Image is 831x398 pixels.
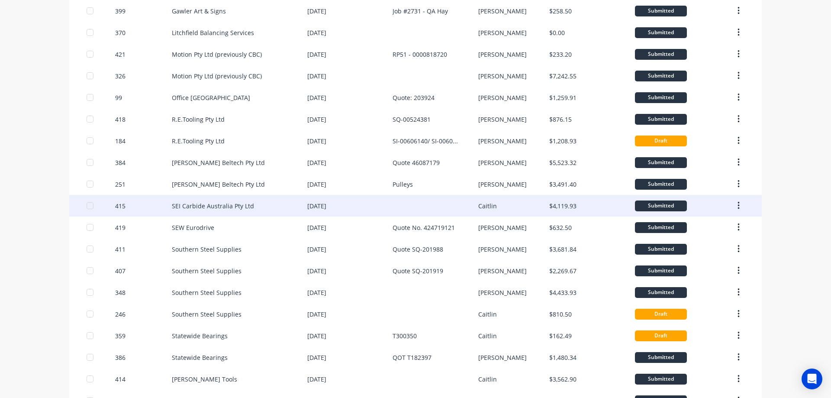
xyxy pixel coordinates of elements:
[802,369,822,389] div: Open Intercom Messenger
[635,265,687,276] div: Submitted
[115,201,126,210] div: 415
[393,266,443,275] div: Quote SQ-201919
[172,6,226,16] div: Gawler Art & Signs
[635,6,687,16] div: Submitted
[393,223,455,232] div: Quote No. 424719121
[172,50,262,59] div: Motion Pty Ltd (previously CBC)
[307,245,326,254] div: [DATE]
[115,245,126,254] div: 411
[172,353,228,362] div: Statewide Bearings
[307,310,326,319] div: [DATE]
[549,115,572,124] div: $876.15
[307,71,326,81] div: [DATE]
[478,223,527,232] div: [PERSON_NAME]
[478,266,527,275] div: [PERSON_NAME]
[172,28,254,37] div: Litchfield Balancing Services
[307,201,326,210] div: [DATE]
[549,266,577,275] div: $2,269.67
[478,353,527,362] div: [PERSON_NAME]
[393,331,417,340] div: T300350
[115,93,122,102] div: 99
[635,244,687,255] div: Submitted
[172,223,214,232] div: SEW Eurodrive
[307,136,326,146] div: [DATE]
[635,330,687,341] div: Draft
[635,92,687,103] div: Submitted
[172,201,254,210] div: SEI Carbide Australia Pty Ltd
[115,136,126,146] div: 184
[478,6,527,16] div: [PERSON_NAME]
[549,6,572,16] div: $258.50
[478,201,497,210] div: Caitlin
[115,71,126,81] div: 326
[115,288,126,297] div: 348
[478,288,527,297] div: [PERSON_NAME]
[393,115,431,124] div: SQ-00524381
[115,180,126,189] div: 251
[307,223,326,232] div: [DATE]
[635,309,687,320] div: Draft
[549,353,577,362] div: $1,480.34
[635,201,687,211] div: Submitted
[393,180,413,189] div: Pulleys
[635,27,687,38] div: Submitted
[549,50,572,59] div: $233.20
[393,136,461,146] div: SI-00606140/ SI-00606140/1
[172,331,228,340] div: Statewide Bearings
[115,6,126,16] div: 399
[307,28,326,37] div: [DATE]
[307,158,326,167] div: [DATE]
[478,136,527,146] div: [PERSON_NAME]
[478,28,527,37] div: [PERSON_NAME]
[307,288,326,297] div: [DATE]
[115,223,126,232] div: 419
[115,158,126,167] div: 384
[478,115,527,124] div: [PERSON_NAME]
[115,115,126,124] div: 418
[172,266,242,275] div: Southern Steel Supplies
[549,288,577,297] div: $4,433.93
[478,93,527,102] div: [PERSON_NAME]
[635,374,687,385] div: Submitted
[307,93,326,102] div: [DATE]
[172,158,265,167] div: [PERSON_NAME] Beltech Pty Ltd
[549,28,565,37] div: $0.00
[172,245,242,254] div: Southern Steel Supplies
[478,50,527,59] div: [PERSON_NAME]
[635,114,687,125] div: Submitted
[549,223,572,232] div: $632.50
[115,353,126,362] div: 386
[478,71,527,81] div: [PERSON_NAME]
[393,6,448,16] div: Job #2731 - QA Hay
[478,180,527,189] div: [PERSON_NAME]
[635,352,687,363] div: Submitted
[115,50,126,59] div: 421
[172,93,250,102] div: Office [GEOGRAPHIC_DATA]
[549,375,577,384] div: $3,562.90
[115,266,126,275] div: 407
[635,222,687,233] div: Submitted
[115,310,126,319] div: 246
[307,353,326,362] div: [DATE]
[172,288,242,297] div: Southern Steel Supplies
[549,245,577,254] div: $3,681.84
[307,331,326,340] div: [DATE]
[635,287,687,298] div: Submitted
[307,375,326,384] div: [DATE]
[307,266,326,275] div: [DATE]
[478,331,497,340] div: Caitlin
[172,115,225,124] div: R.E.Tooling Pty Ltd
[549,136,577,146] div: $1,208.93
[172,375,237,384] div: [PERSON_NAME] Tools
[115,331,126,340] div: 359
[635,49,687,60] div: Submitted
[307,50,326,59] div: [DATE]
[393,50,447,59] div: RP51 - 0000818720
[549,158,577,167] div: $5,523.32
[172,136,225,146] div: R.E.Tooling Pty Ltd
[549,331,572,340] div: $162.49
[478,158,527,167] div: [PERSON_NAME]
[635,136,687,146] div: Draft
[478,245,527,254] div: [PERSON_NAME]
[549,180,577,189] div: $3,491.40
